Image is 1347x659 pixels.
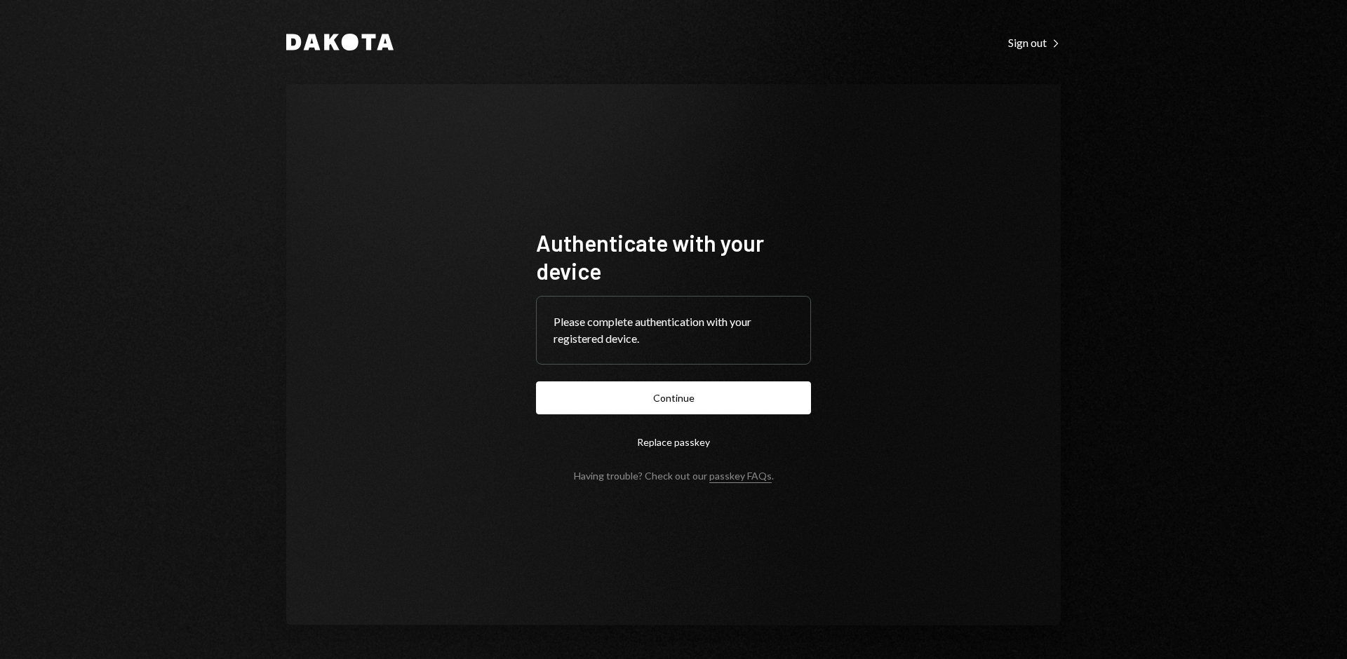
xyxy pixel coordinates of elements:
[536,381,811,414] button: Continue
[536,229,811,285] h1: Authenticate with your device
[574,470,774,482] div: Having trouble? Check out our .
[1008,34,1061,50] a: Sign out
[709,470,772,483] a: passkey FAQs
[536,426,811,458] button: Replace passkey
[1008,36,1061,50] div: Sign out
[554,313,793,347] div: Please complete authentication with your registered device.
